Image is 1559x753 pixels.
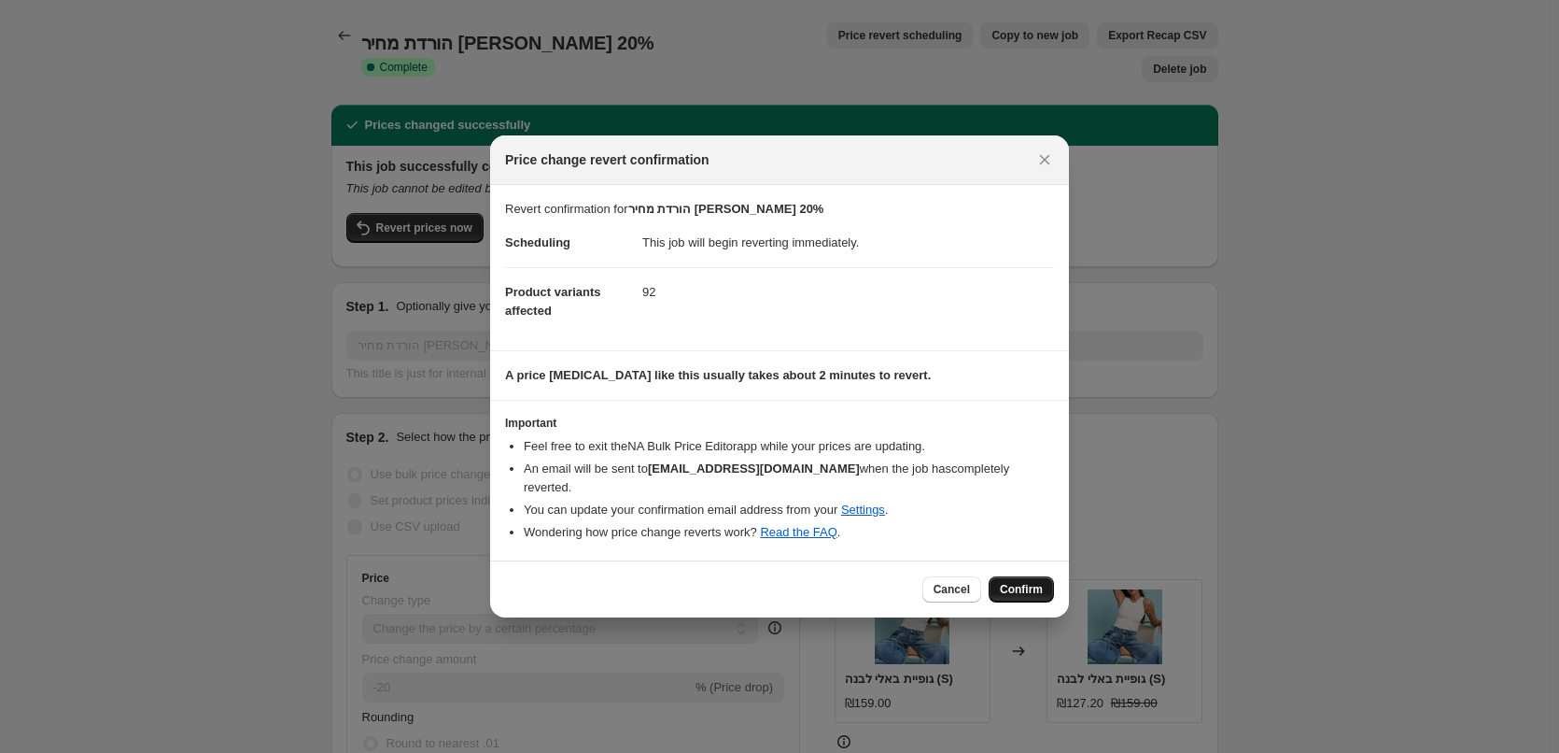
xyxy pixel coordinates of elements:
[505,200,1054,219] p: Revert confirmation for
[505,416,1054,431] h3: Important
[505,285,601,318] span: Product variants affected
[989,576,1054,603] button: Confirm
[524,523,1054,542] li: Wondering how price change reverts work? .
[1000,582,1043,597] span: Confirm
[642,267,1054,317] dd: 92
[628,202,824,216] b: הורדת מחיר [PERSON_NAME] 20%
[505,150,709,169] span: Price change revert confirmation
[760,525,836,539] a: Read the FAQ
[524,460,1054,497] li: An email will be sent to when the job has completely reverted .
[648,462,860,476] b: [EMAIL_ADDRESS][DOMAIN_NAME]
[934,582,970,597] span: Cancel
[841,503,885,517] a: Settings
[505,368,931,382] b: A price [MEDICAL_DATA] like this usually takes about 2 minutes to revert.
[524,501,1054,519] li: You can update your confirmation email address from your .
[1032,147,1058,173] button: Close
[524,437,1054,456] li: Feel free to exit the NA Bulk Price Editor app while your prices are updating.
[642,219,1054,267] dd: This job will begin reverting immediately.
[505,235,570,249] span: Scheduling
[922,576,981,603] button: Cancel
